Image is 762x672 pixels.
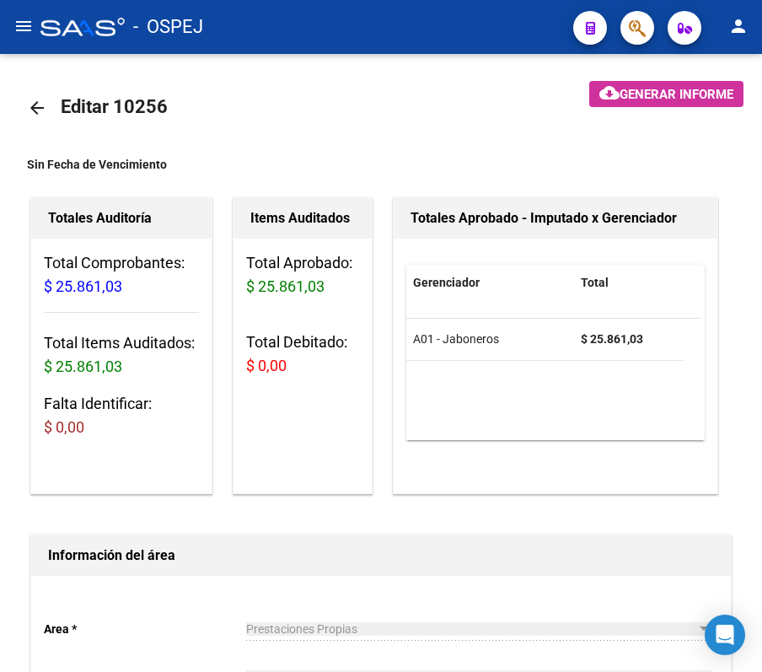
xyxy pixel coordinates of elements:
[27,98,47,118] mat-icon: arrow_back
[44,418,84,436] span: $ 0,00
[44,358,122,375] span: $ 25.861,03
[246,357,287,374] span: $ 0,00
[413,332,499,346] span: A01 - Jaboneros
[246,331,358,378] h3: Total Debitado:
[599,83,620,103] mat-icon: cloud_download
[61,96,168,117] span: Editar 10256
[705,615,745,655] div: Open Intercom Messenger
[246,251,358,298] h3: Total Aprobado:
[589,81,743,107] button: Generar informe
[620,87,733,102] span: Generar informe
[574,265,684,301] datatable-header-cell: Total
[581,276,609,289] span: Total
[411,205,700,232] h1: Totales Aprobado - Imputado x Gerenciador
[48,205,195,232] h1: Totales Auditoría
[413,276,480,289] span: Gerenciador
[44,620,246,638] p: Area *
[27,155,735,174] div: Sin Fecha de Vencimiento
[250,205,354,232] h1: Items Auditados
[44,251,199,298] h3: Total Comprobantes:
[246,622,357,636] span: Prestaciones Propias
[44,392,199,439] h3: Falta Identificar:
[133,8,203,46] span: - OSPEJ
[44,331,199,379] h3: Total Items Auditados:
[48,542,714,569] h1: Información del área
[246,277,325,295] span: $ 25.861,03
[44,277,122,295] span: $ 25.861,03
[581,332,643,346] strong: $ 25.861,03
[728,16,749,36] mat-icon: person
[13,16,34,36] mat-icon: menu
[406,265,574,301] datatable-header-cell: Gerenciador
